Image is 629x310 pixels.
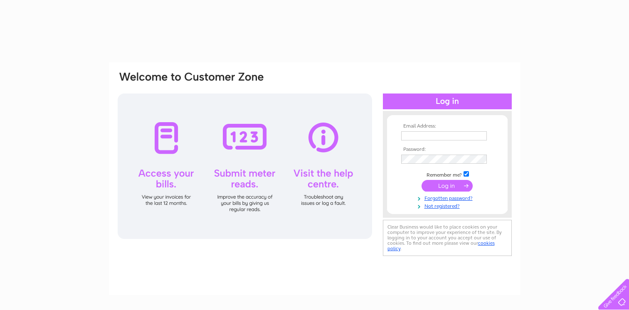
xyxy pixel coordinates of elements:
[383,220,512,256] div: Clear Business would like to place cookies on your computer to improve your experience of the sit...
[399,170,496,178] td: Remember me?
[401,194,496,202] a: Forgotten password?
[399,147,496,153] th: Password:
[387,240,495,251] a: cookies policy
[422,180,473,192] input: Submit
[401,202,496,209] a: Not registered?
[399,123,496,129] th: Email Address:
